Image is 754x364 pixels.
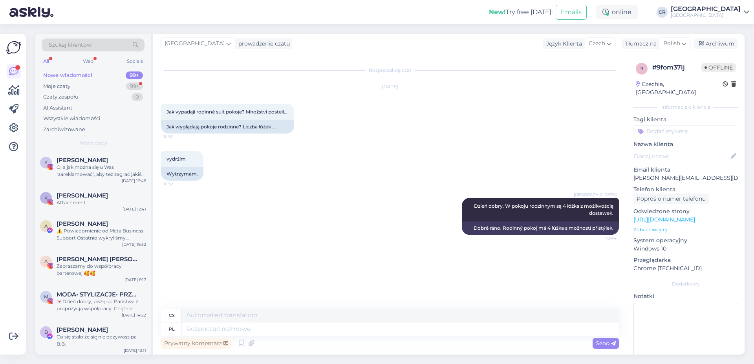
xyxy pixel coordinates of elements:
div: 💌Dzień dobry, piszę do Państwa z propozycją współpracy. Chętnie odwiedziłabym Państwa hotel z rod... [57,298,146,312]
div: ⚠️ Powiadomienie od Meta Business Support Ostatnio wykryliśmy nietypową aktywność na Twoim koncie... [57,227,146,241]
span: 10:44 [587,235,617,241]
p: Telefon klienta [633,185,738,194]
span: [GEOGRAPHIC_DATA] [574,192,617,198]
p: [PERSON_NAME][EMAIL_ADDRESS][DOMAIN_NAME] [633,174,738,182]
div: Wszystkie wiadomości [43,115,101,123]
div: Zarchiwizowane [43,126,85,134]
span: [GEOGRAPHIC_DATA] [165,39,225,48]
div: Czechia, [GEOGRAPHIC_DATA] [636,80,723,97]
div: Rozpoczął się czat [161,67,619,74]
div: Attachment [57,199,146,206]
div: Try free [DATE]: [489,7,553,17]
div: O, a jak można się u Was "zareklamować", aby też zagrać jakiś klimatyczny koncercik?😎 [57,164,146,178]
span: Polish [663,39,680,48]
span: Karolina Wołczyńska [57,157,108,164]
div: 99+ [126,71,143,79]
p: Chrome [TECHNICAL_ID] [633,264,738,273]
span: 9 [641,66,643,71]
div: Wytrzymam. [161,167,203,181]
div: online [596,5,638,19]
div: # 9fom37lj [652,63,701,72]
div: Tłumacz na [622,40,657,48]
span: Anna Żukowska Ewa Adamczewska BLIŹNIACZKI • Bóg • rodzina • dom [57,256,138,263]
div: [GEOGRAPHIC_DATA] [671,12,741,18]
div: Web [81,56,95,66]
div: Dobré ráno. Rodinný pokoj má 4 lůžka s možností přistýlek. [462,221,619,235]
div: Czaty zespołu [43,93,79,101]
p: Tagi klienta [633,115,738,124]
div: [DATE] 17:48 [122,178,146,184]
span: Offline [701,63,736,72]
p: Zobacz więcej ... [633,226,738,233]
b: New! [489,8,506,16]
span: 10:30 [163,134,193,140]
span: Nowe czaty [79,139,107,146]
span: Dzień dobry. W pokoju rodzinnym są 4 łóżka z możliwością dostawek. [474,203,615,216]
input: Dodać etykietę [633,125,738,137]
div: Prywatny komentarz [161,338,231,349]
input: Dodaj nazwę [634,152,729,161]
p: Przeglądarka [633,256,738,264]
div: cs [169,309,175,322]
span: Czech [589,39,605,48]
span: Kasia Lebiecka [57,192,108,199]
p: Nazwa klienta [633,140,738,148]
span: MODA• STYLIZACJE• PRZEGLĄDY KOLEKCJI [57,291,138,298]
img: Askly Logo [6,40,21,55]
div: Język Klienta [543,40,582,48]
div: AI Assistant [43,104,72,112]
div: [DATE] 8:17 [124,277,146,283]
span: M [44,294,48,300]
div: All [42,56,51,66]
div: [DATE] 19:52 [122,241,146,247]
div: 99+ [126,82,143,90]
p: Notatki [633,292,738,300]
div: Archiwum [694,38,738,49]
p: Odwiedzone strony [633,207,738,216]
div: Nowe wiadomości [43,71,92,79]
span: B [44,329,48,335]
span: vydržím [167,156,186,162]
div: Co się stało że się nie odzywasz pa B.B. [57,333,146,348]
a: [GEOGRAPHIC_DATA][GEOGRAPHIC_DATA] [671,6,749,18]
div: 0 [132,93,143,101]
div: Informacje o kliencie [633,104,738,111]
span: Akiba Benedict [57,220,108,227]
div: Moje czaty [43,82,70,90]
div: pl [169,322,175,336]
span: Jak vypadají rodinné suit pokoje? Množství postelí.... [167,109,289,115]
span: Send [596,340,616,347]
div: Jak wyglądają pokoje rodzinne? Liczba łóżek .... [161,120,294,134]
p: System operacyjny [633,236,738,245]
div: [DATE] 12:41 [123,206,146,212]
p: Windows 10 [633,245,738,253]
div: [DATE] [161,83,619,90]
span: Szukaj klientów [49,41,92,49]
span: K [44,159,48,165]
div: CR [657,7,668,18]
span: A [44,258,48,264]
div: Poproś o numer telefonu [633,194,709,204]
a: [URL][DOMAIN_NAME] [633,216,695,223]
span: Bożena Bolewicz [57,326,108,333]
div: [DATE] 13:11 [124,348,146,353]
div: Dodatkowy [633,280,738,287]
span: A [44,223,48,229]
div: [DATE] 14:22 [122,312,146,318]
span: K [44,195,48,201]
p: Email klienta [633,166,738,174]
div: Zapraszamy do współpracy barterowej 🥰🥰 [57,263,146,277]
div: [GEOGRAPHIC_DATA] [671,6,741,12]
button: Emails [556,5,587,20]
div: Socials [125,56,145,66]
span: 10:32 [163,181,193,187]
div: prowadzenie czatu [235,40,290,48]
